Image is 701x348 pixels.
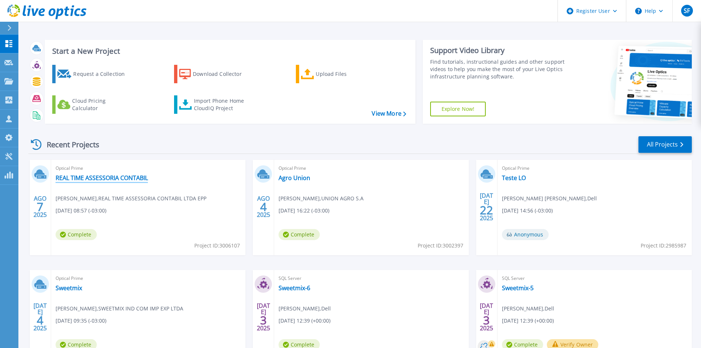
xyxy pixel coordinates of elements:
[52,47,406,55] h3: Start a New Project
[56,317,106,325] span: [DATE] 09:35 (-03:00)
[479,303,493,330] div: [DATE] 2025
[279,317,330,325] span: [DATE] 12:39 (+00:00)
[502,274,687,282] span: SQL Server
[194,242,240,250] span: Project ID: 3006107
[56,274,241,282] span: Optical Prime
[193,67,252,81] div: Download Collector
[28,136,109,154] div: Recent Projects
[37,317,43,323] span: 4
[638,136,692,153] a: All Projects
[260,204,267,210] span: 4
[56,305,183,313] span: [PERSON_NAME] , SWEETMIX IND COM IMP EXP LTDA
[52,65,134,83] a: Request a Collection
[279,194,364,203] span: [PERSON_NAME] , UNION AGRO S.A
[296,65,378,83] a: Upload Files
[684,8,690,14] span: SF
[279,305,331,313] span: [PERSON_NAME] , Dell
[418,242,463,250] span: Project ID: 3002397
[502,194,597,203] span: [PERSON_NAME] [PERSON_NAME] , Dell
[52,95,134,114] a: Cloud Pricing Calculator
[479,193,493,220] div: [DATE] 2025
[430,58,567,80] div: Find tutorials, instructional guides and other support videos to help you make the most of your L...
[502,174,526,182] a: Teste LO
[316,67,375,81] div: Upload Files
[194,97,251,112] div: Import Phone Home CloudIQ Project
[502,164,687,172] span: Optical Prime
[502,305,554,313] span: [PERSON_NAME] , Dell
[33,303,47,330] div: [DATE] 2025
[502,229,549,240] span: Anonymous
[502,284,534,292] a: Sweetmix-5
[502,317,554,325] span: [DATE] 12:39 (+00:00)
[56,194,206,203] span: [PERSON_NAME] , REAL TIME ASSESSORIA CONTABIL LTDA EPP
[279,229,320,240] span: Complete
[279,207,329,215] span: [DATE] 16:22 (-03:00)
[56,284,82,292] a: Sweetmix
[56,229,97,240] span: Complete
[56,164,241,172] span: Optical Prime
[483,317,490,323] span: 3
[279,274,464,282] span: SQL Server
[174,65,256,83] a: Download Collector
[279,284,310,292] a: Sweetmix-6
[260,317,267,323] span: 3
[37,204,43,210] span: 7
[73,67,132,81] div: Request a Collection
[430,46,567,55] div: Support Video Library
[480,207,493,213] span: 22
[372,110,406,117] a: View More
[256,193,270,220] div: AGO 2025
[279,174,310,182] a: Agro Union
[279,164,464,172] span: Optical Prime
[430,102,486,116] a: Explore Now!
[72,97,131,112] div: Cloud Pricing Calculator
[56,174,148,182] a: REAL TIME ASSESSORIA CONTABIL
[641,242,686,250] span: Project ID: 2985987
[256,303,270,330] div: [DATE] 2025
[33,193,47,220] div: AGO 2025
[56,207,106,215] span: [DATE] 08:57 (-03:00)
[502,207,553,215] span: [DATE] 14:56 (-03:00)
